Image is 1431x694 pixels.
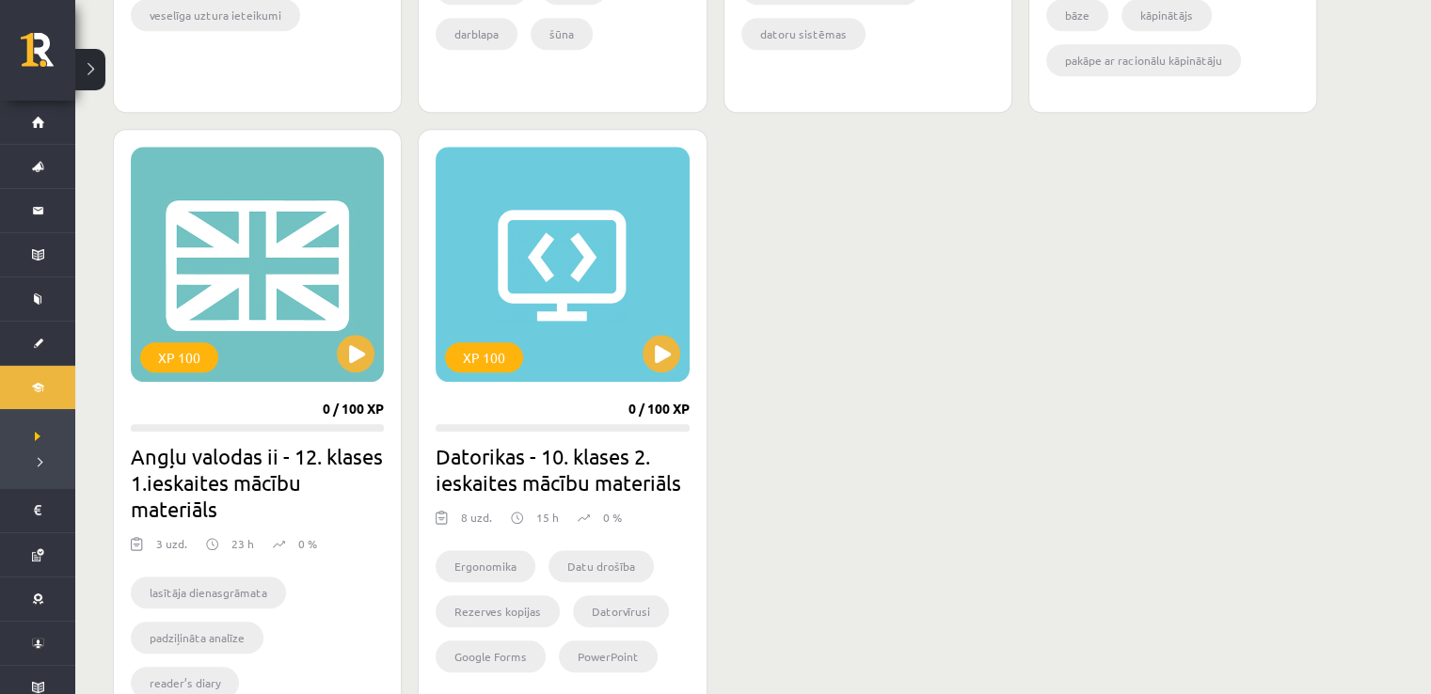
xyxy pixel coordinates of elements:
[1046,44,1241,76] li: pakāpe ar racionālu kāpinātāju
[140,342,218,372] div: XP 100
[461,509,492,537] div: 8 uzd.
[559,640,658,672] li: PowerPoint
[131,576,286,608] li: lasītāja dienasgrāmata
[436,18,517,50] li: darblapa
[536,509,559,526] p: 15 h
[436,443,689,496] h2: Datorikas - 10. klases 2. ieskaites mācību materiāls
[156,535,187,563] div: 3 uzd.
[436,595,560,627] li: Rezerves kopijas
[131,622,263,654] li: padziļināta analīze
[131,443,384,522] h2: Angļu valodas ii - 12. klases 1.ieskaites mācību materiāls
[741,18,866,50] li: datoru sistēmas
[445,342,523,372] div: XP 100
[531,18,593,50] li: šūna
[298,535,317,552] p: 0 %
[231,535,254,552] p: 23 h
[21,33,75,80] a: Rīgas 1. Tālmācības vidusskola
[603,509,622,526] p: 0 %
[549,550,654,582] li: Datu drošība
[436,640,546,672] li: Google Forms
[573,595,669,627] li: Datorvīrusi
[436,550,535,582] li: Ergonomika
